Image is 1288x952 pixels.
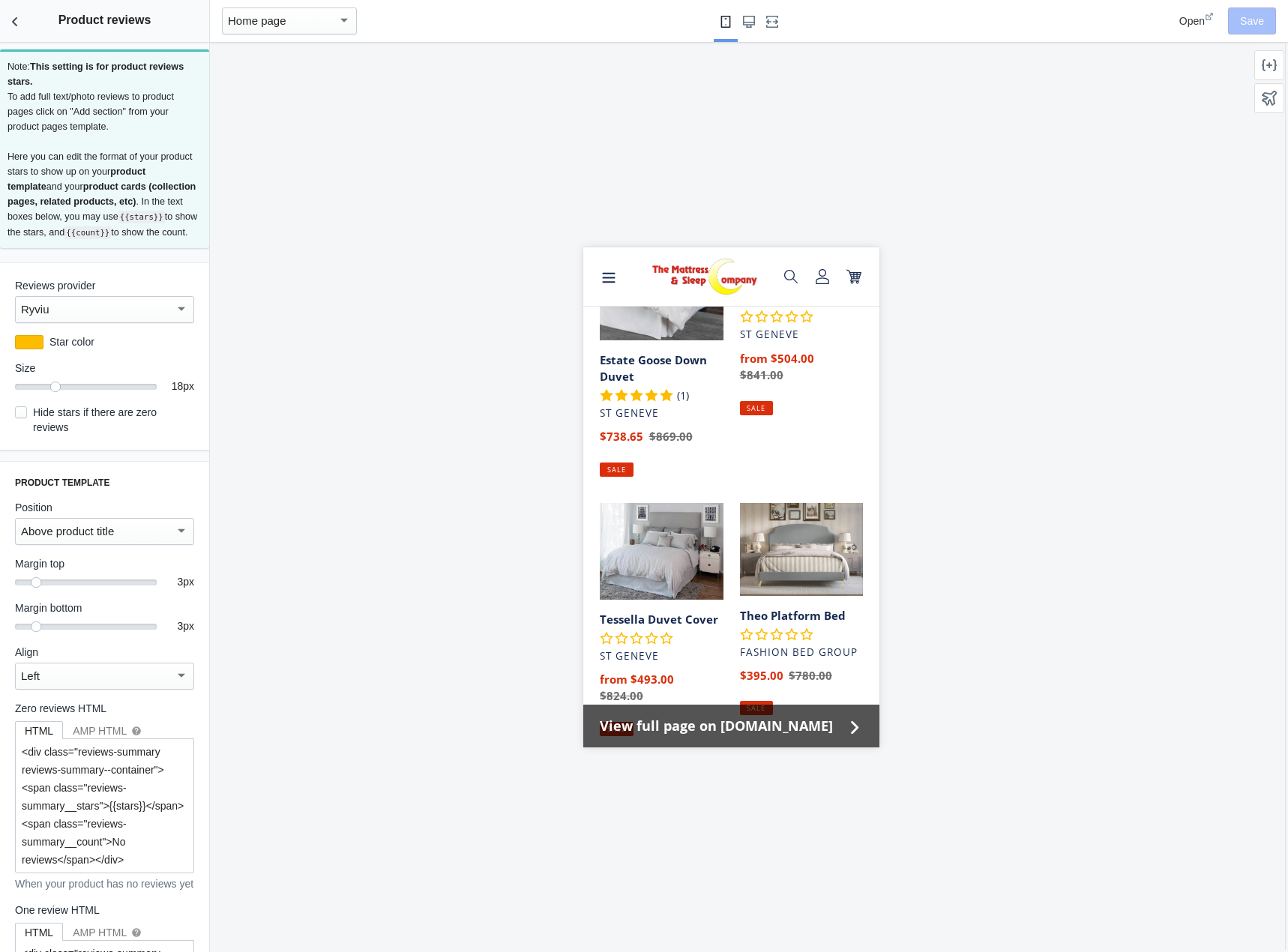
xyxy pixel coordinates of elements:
[15,405,194,435] label: Hide stars if there are zero reviews
[15,701,194,716] label: Zero reviews HTML
[73,925,142,940] div: AMP HTML
[583,247,879,747] iframe: To enrich screen reader interactions, please activate Accessibility in Grammarly extension settings
[73,723,142,738] div: AMP HTML
[118,211,165,223] code: {{stars}}
[15,556,194,571] label: Margin top
[172,380,184,392] span: 18
[7,59,202,241] p: Note: To add full text/photo reviews to product pages click on "Add section" from your product pa...
[1179,15,1205,27] span: Open
[15,645,194,660] label: Align
[21,303,49,316] mat-select-trigger: Ryviu
[7,61,184,87] b: This setting is for product reviews stars.
[131,927,142,938] mat-icon: help
[21,525,114,537] mat-select-trigger: Above product title
[15,903,194,918] label: One review HTML
[25,925,53,940] div: HTML
[21,669,40,682] mat-select-trigger: Left
[25,723,53,738] div: HTML
[15,361,194,376] label: Size
[15,278,194,293] label: Reviews provider
[64,226,111,239] code: {{count}}
[131,726,142,736] mat-icon: help
[15,600,194,615] label: Margin bottom
[228,14,286,27] mat-select-trigger: Home page
[15,500,194,515] label: Position
[183,576,194,588] span: px
[7,181,196,207] b: product cards (collection pages, related products, etc)
[183,620,194,632] span: px
[177,620,183,632] span: 3
[43,334,194,349] label: Star color
[177,576,183,588] span: 3
[15,477,194,489] h3: Product template
[15,876,194,891] p: When your product has no reviews yet
[183,380,194,392] span: px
